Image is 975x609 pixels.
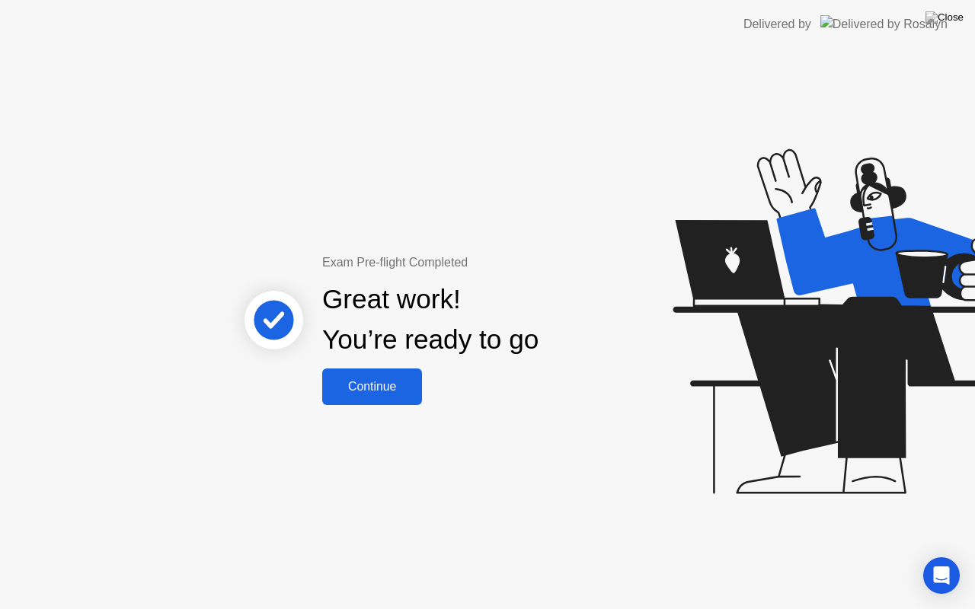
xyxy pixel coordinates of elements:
div: Delivered by [743,15,811,33]
div: Exam Pre-flight Completed [322,253,637,272]
img: Delivered by Rosalyn [820,15,948,33]
div: Great work! You’re ready to go [322,279,539,360]
button: Continue [322,368,422,405]
div: Continue [327,380,417,394]
img: Close [925,11,964,24]
div: Open Intercom Messenger [923,557,960,594]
